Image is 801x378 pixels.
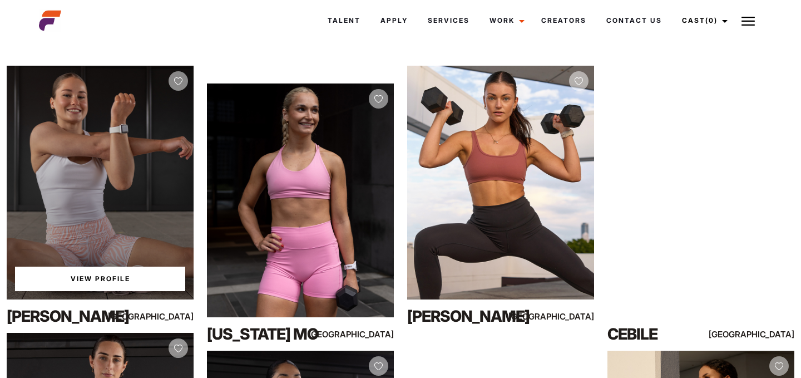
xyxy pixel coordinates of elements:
[607,323,720,345] div: Cebile
[370,6,418,36] a: Apply
[531,6,596,36] a: Creators
[318,6,370,36] a: Talent
[338,327,394,341] div: [GEOGRAPHIC_DATA]
[15,267,185,291] a: View Mia Ja'sProfile
[407,305,520,327] div: [PERSON_NAME]
[738,327,794,341] div: [GEOGRAPHIC_DATA]
[39,9,61,32] img: cropped-aefm-brand-fav-22-square.png
[538,310,594,323] div: [GEOGRAPHIC_DATA]
[672,6,734,36] a: Cast(0)
[479,6,531,36] a: Work
[207,323,319,345] div: [US_STATE] Mo
[418,6,479,36] a: Services
[137,310,194,323] div: [GEOGRAPHIC_DATA]
[705,16,718,24] span: (0)
[741,14,755,28] img: Burger icon
[596,6,672,36] a: Contact Us
[7,305,119,327] div: [PERSON_NAME]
